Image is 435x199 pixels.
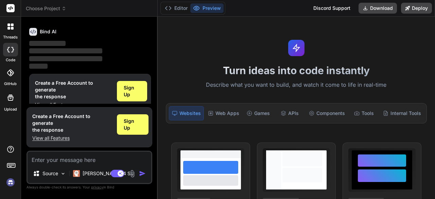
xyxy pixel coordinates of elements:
[309,3,354,14] div: Discord Support
[35,80,111,100] h1: Create a Free Account to generate the response
[169,106,204,120] div: Websites
[29,64,48,69] span: ‌
[29,56,102,61] span: ‌
[162,81,431,89] p: Describe what you want to build, and watch it come to life in real-time
[73,170,80,177] img: Claude 4 Sonnet
[275,106,304,120] div: APIs
[42,170,58,177] p: Source
[32,135,111,142] p: View all Features
[32,113,111,133] h1: Create a Free Account to generate the response
[83,170,133,177] p: [PERSON_NAME] 4 S..
[190,3,224,13] button: Preview
[139,170,146,177] img: icon
[35,101,111,108] p: View all Features
[91,185,103,189] span: privacy
[243,106,273,120] div: Games
[359,3,397,14] button: Download
[29,48,102,53] span: ‌
[162,64,431,77] h1: Turn ideas into code instantly
[380,106,424,120] div: Internal Tools
[124,84,140,98] span: Sign Up
[349,106,379,120] div: Tools
[128,170,136,178] img: attachment
[205,106,242,120] div: Web Apps
[306,106,348,120] div: Components
[29,41,66,46] span: ‌
[401,3,432,14] button: Deploy
[5,177,16,188] img: signin
[27,184,152,190] p: Always double-check its answers. Your in Bind
[162,3,190,13] button: Editor
[3,34,18,40] label: threads
[4,106,17,112] label: Upload
[60,171,66,177] img: Pick Models
[4,81,17,87] label: GitHub
[40,28,56,35] h6: Bind AI
[124,118,142,131] span: Sign Up
[26,5,66,12] span: Choose Project
[6,57,15,63] label: code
